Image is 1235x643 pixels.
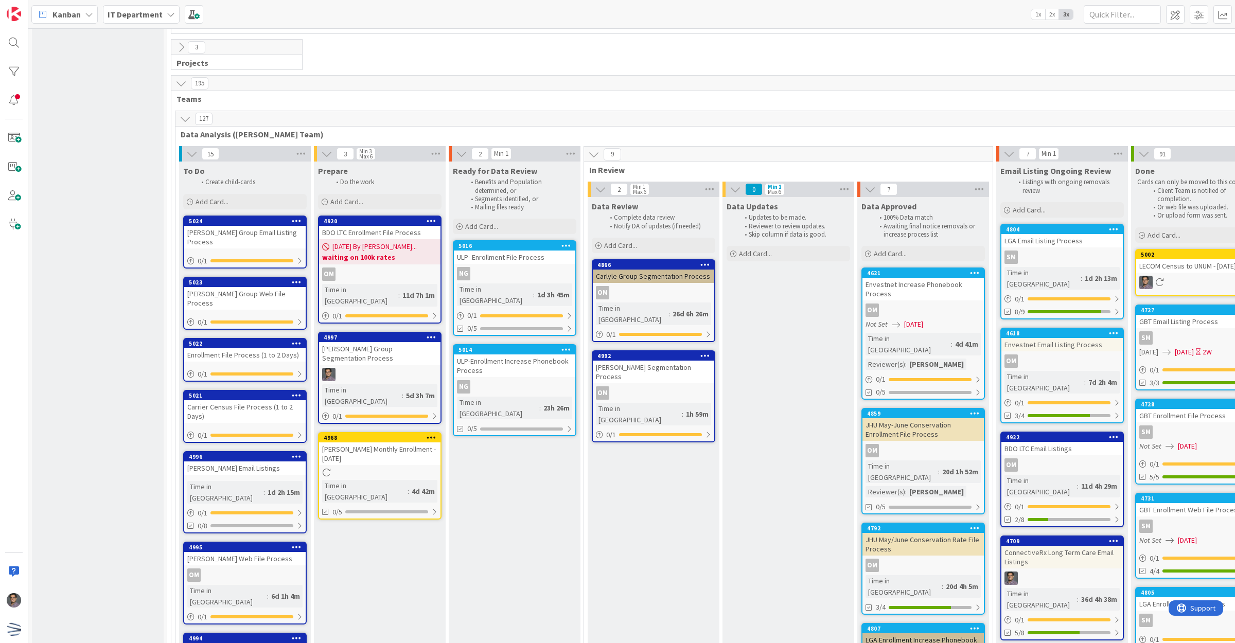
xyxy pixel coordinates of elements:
span: 0 / 1 [1150,459,1159,470]
span: : [263,487,265,498]
div: OM [1004,354,1018,368]
div: Time in [GEOGRAPHIC_DATA] [322,480,408,503]
span: 3/3 [1150,378,1159,388]
div: 4995 [189,544,306,551]
div: CS [319,368,440,381]
span: 0 / 1 [198,612,207,622]
div: OM [593,286,714,299]
div: [PERSON_NAME] Web File Process [184,552,306,565]
a: 4996[PERSON_NAME] Email ListingsTime in [GEOGRAPHIC_DATA]:1d 2h 15m0/10/8 [183,451,307,533]
div: [PERSON_NAME] Group Email Listing Process [184,226,306,248]
img: Visit kanbanzone.com [7,7,21,21]
span: 0 / 1 [1150,553,1159,564]
div: Time in [GEOGRAPHIC_DATA] [457,283,533,306]
span: 0 / 1 [876,374,886,385]
span: 2/8 [1015,514,1025,525]
div: [PERSON_NAME] Group Web File Process [184,287,306,310]
span: 0/5 [332,507,342,517]
div: JHU May/June Conservation Rate File Process [862,533,984,556]
span: 0/5 [876,502,886,512]
a: 4709ConnectiveRx Long Term Care Email ListingsCSTime in [GEOGRAPHIC_DATA]:36d 4h 38m0/15/8 [1000,535,1124,640]
span: 0 / 1 [198,256,207,266]
div: Time in [GEOGRAPHIC_DATA] [1004,475,1077,497]
div: 5024[PERSON_NAME] Group Email Listing Process [184,217,306,248]
span: 0 / 1 [332,411,342,422]
span: 3/4 [1015,410,1025,421]
span: Add Card... [330,197,363,206]
div: OM [866,303,879,317]
a: 4920BDO LTC Enrollment File Process[DATE] By [PERSON_NAME]...waiting on 100k ratesOMTime in [GEOG... [318,216,442,324]
div: CS [1001,571,1123,585]
i: Not Set [1139,441,1161,451]
div: 5021 [184,391,306,400]
span: [DATE] [1178,441,1197,452]
span: : [408,486,409,497]
span: : [905,486,907,497]
div: 5023 [189,279,306,286]
div: 4996[PERSON_NAME] Email Listings [184,452,306,475]
span: : [682,408,683,420]
span: 0 / 1 [1015,294,1025,305]
div: 0/1 [319,310,440,323]
div: Carrier Census File Process (1 to 2 Days) [184,400,306,423]
div: 0/1 [184,255,306,267]
div: 4922 [1001,433,1123,442]
a: 4995[PERSON_NAME] Web File ProcessOMTime in [GEOGRAPHIC_DATA]:6d 1h 4m0/1 [183,542,307,624]
div: Envestnet Increase Phonebook Process [862,278,984,300]
div: 0/1 [184,368,306,381]
div: 4d 42m [409,486,437,497]
span: Add Card... [604,241,637,250]
div: OM [1001,354,1123,368]
div: 11d 7h 1m [400,290,437,301]
div: 0/1 [1001,614,1123,627]
span: : [402,390,403,401]
div: [PERSON_NAME] Group Segmentation Process [319,342,440,365]
span: : [905,359,907,370]
span: Add Card... [874,249,907,258]
div: 4621Envestnet Increase Phonebook Process [862,269,984,300]
div: LGA Email Listing Process [1001,234,1123,247]
div: 5d 3h 7m [403,390,437,401]
a: 4992[PERSON_NAME] Segmentation ProcessOMTime in [GEOGRAPHIC_DATA]:1h 59m0/1 [592,350,715,442]
div: 1h 59m [683,408,711,420]
div: 1d 2h 15m [265,487,303,498]
span: [DATE] [904,319,923,330]
i: Not Set [866,319,888,329]
div: BDO LTC Enrollment File Process [319,226,440,239]
div: 36d 4h 38m [1079,594,1120,605]
span: 0 / 1 [332,311,342,321]
div: 4621 [867,270,984,277]
div: OM [862,303,984,317]
div: 0/1 [1001,397,1123,409]
div: 4995[PERSON_NAME] Web File Process [184,543,306,565]
div: NG [454,267,575,280]
div: 5016 [454,241,575,251]
div: 4792 [862,524,984,533]
div: 0/1 [1001,501,1123,513]
div: Time in [GEOGRAPHIC_DATA] [596,403,682,425]
div: Time in [GEOGRAPHIC_DATA] [866,460,938,483]
span: 0 / 1 [606,430,616,440]
div: Time in [GEOGRAPHIC_DATA] [866,575,942,598]
b: IT Department [108,9,163,20]
div: Reviewer(s) [866,359,905,370]
span: : [951,338,952,350]
div: 0/1 [184,316,306,329]
i: Not Set [1139,535,1161,545]
div: 4859 [862,409,984,418]
div: 0/1 [862,373,984,386]
div: 4996 [184,452,306,461]
div: OM [866,444,879,457]
div: Time in [GEOGRAPHIC_DATA] [1004,371,1084,394]
div: Time in [GEOGRAPHIC_DATA] [322,384,402,407]
div: OM [862,444,984,457]
div: NG [457,380,470,394]
b: waiting on 100k rates [322,252,437,262]
span: 4/4 [1150,566,1159,577]
img: CS [322,368,336,381]
div: 4866 [597,261,714,269]
div: 4859 [867,410,984,417]
div: 4922BDO LTC Email Listings [1001,433,1123,455]
div: 4968[PERSON_NAME] Monthly Enrollment - [DATE] [319,433,440,465]
span: Add Card... [739,249,772,258]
